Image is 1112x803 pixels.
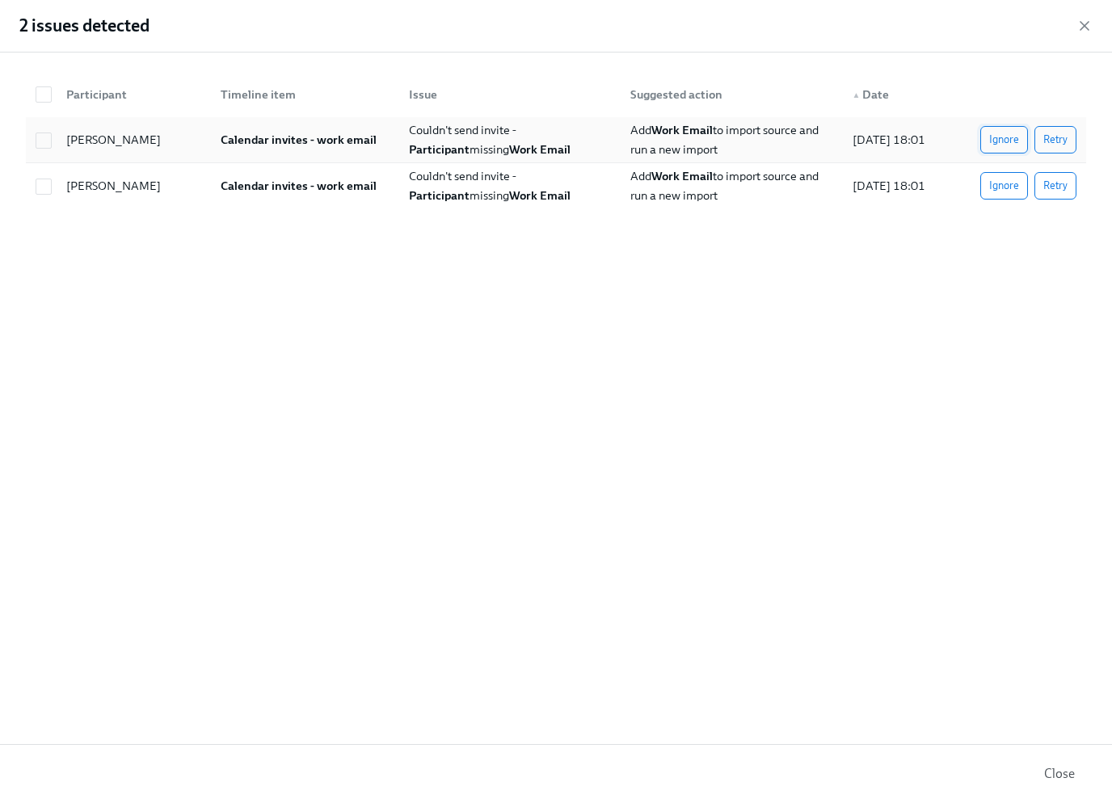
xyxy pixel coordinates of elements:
[402,85,617,104] div: Issue
[214,85,396,104] div: Timeline item
[989,132,1019,148] span: Ignore
[60,130,208,149] div: [PERSON_NAME]
[853,91,861,99] span: ▲
[19,14,150,38] h2: 2 issues detected
[651,123,713,137] strong: Work Email
[846,85,954,104] div: Date
[26,163,1086,208] div: [PERSON_NAME]Calendar invites - work emailCouldn't send invite -ParticipantmissingWork EmailAddWo...
[396,78,617,111] div: Issue
[53,78,208,111] div: Participant
[221,132,377,147] strong: Calendar invites - work email
[1043,132,1068,148] span: Retry
[651,169,713,183] strong: Work Email
[980,172,1028,200] button: Ignore
[409,142,470,157] strong: Participant
[509,142,571,157] strong: Work Email
[1044,766,1075,782] span: Close
[846,176,954,195] div: [DATE] 18:01
[1043,178,1068,194] span: Retry
[409,188,470,203] strong: Participant
[221,179,377,193] strong: Calendar invites - work email
[60,85,208,104] div: Participant
[846,130,954,149] div: [DATE] 18:01
[840,78,954,111] div: ▲Date
[1034,172,1076,200] button: Retry
[26,117,1086,163] div: [PERSON_NAME]Calendar invites - work emailCouldn't send invite -ParticipantmissingWork EmailAddWo...
[989,178,1019,194] span: Ignore
[1033,758,1086,790] button: Close
[624,85,839,104] div: Suggested action
[1034,126,1076,153] button: Retry
[509,188,571,203] strong: Work Email
[617,78,839,111] div: Suggested action
[980,126,1028,153] button: Ignore
[60,176,208,195] div: [PERSON_NAME]
[208,78,396,111] div: Timeline item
